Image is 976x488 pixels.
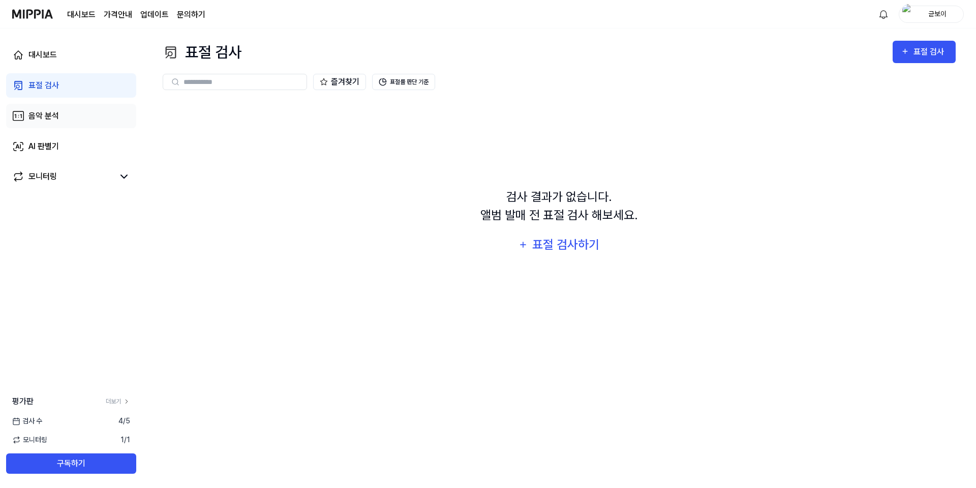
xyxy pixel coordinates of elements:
span: 평가판 [12,395,34,408]
div: 음악 분석 [28,110,59,122]
div: 표절 검사 [28,79,59,92]
a: 대시보드 [67,9,96,21]
a: 가격안내 [104,9,132,21]
button: profile귿보이 [899,6,964,23]
div: 표절 검사하기 [531,235,600,254]
div: AI 판별기 [28,140,59,153]
span: 검사 수 [12,416,42,426]
button: 표절 검사 [893,41,956,63]
a: 더보기 [106,397,130,406]
button: 구독하기 [6,453,136,474]
a: 모니터링 [12,170,114,183]
div: 대시보드 [28,49,57,61]
button: 표절 검사하기 [512,233,606,257]
a: 대시보드 [6,43,136,67]
a: 문의하기 [177,9,205,21]
div: 표절 검사 [163,41,241,64]
a: 음악 분석 [6,104,136,128]
div: 귿보이 [918,8,957,19]
div: 모니터링 [28,170,57,183]
a: 업데이트 [140,9,169,21]
button: 즐겨찾기 [313,74,366,90]
span: 4 / 5 [118,416,130,426]
span: 모니터링 [12,435,47,445]
img: 알림 [877,8,890,20]
div: 표절 검사 [913,45,948,59]
span: 1 / 1 [120,435,130,445]
a: 표절 검사 [6,73,136,98]
img: profile [902,4,914,24]
button: 표절률 판단 기준 [372,74,435,90]
a: AI 판별기 [6,134,136,159]
div: 검사 결과가 없습니다. 앨범 발매 전 표절 검사 해보세요. [480,188,638,224]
